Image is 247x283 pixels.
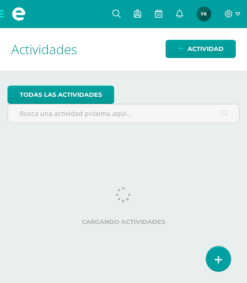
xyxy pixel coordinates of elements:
h1: Actividades [11,28,236,71]
label: Cargando actividades [7,218,240,225]
input: Busca una actividad próxima aquí... [8,104,239,123]
a: Actividad [166,40,236,58]
span: Actividad [188,40,224,58]
a: todas las Actividades [7,86,114,104]
img: 98a14b8a2142242c13a8985c4bbf6eb0.png [197,7,211,21]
